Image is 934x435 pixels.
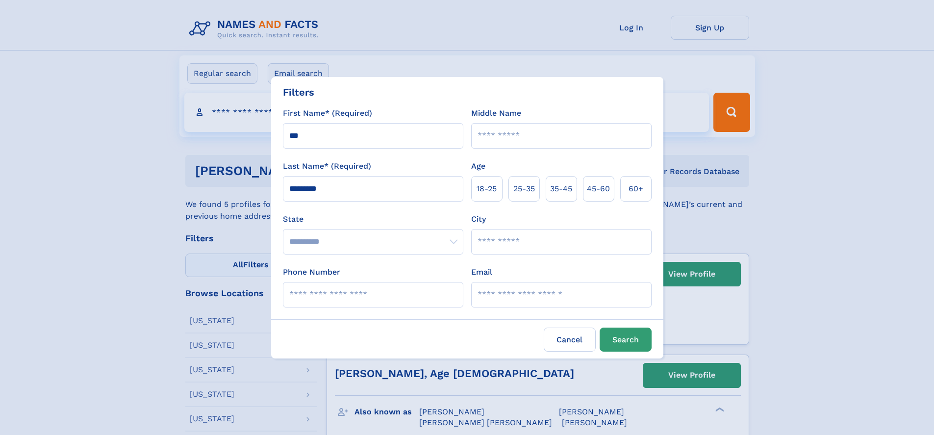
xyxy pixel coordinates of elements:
[283,160,371,172] label: Last Name* (Required)
[629,183,643,195] span: 60+
[471,213,486,225] label: City
[513,183,535,195] span: 25‑35
[471,107,521,119] label: Middle Name
[477,183,497,195] span: 18‑25
[471,266,492,278] label: Email
[471,160,485,172] label: Age
[544,328,596,352] label: Cancel
[283,266,340,278] label: Phone Number
[550,183,572,195] span: 35‑45
[283,213,463,225] label: State
[587,183,610,195] span: 45‑60
[283,107,372,119] label: First Name* (Required)
[283,85,314,100] div: Filters
[600,328,652,352] button: Search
